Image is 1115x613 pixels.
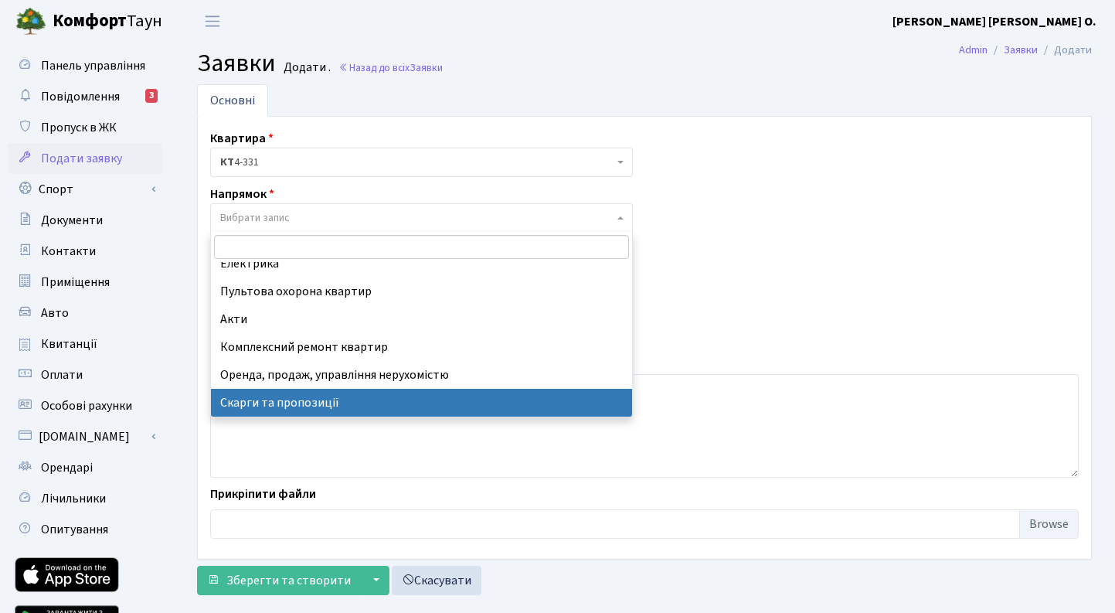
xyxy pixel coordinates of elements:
span: Панель управління [41,57,145,74]
li: Акти [211,305,632,333]
span: Квитанції [41,335,97,352]
li: Електрика [211,250,632,278]
li: Додати [1038,42,1092,59]
a: Орендарі [8,452,162,483]
small: Додати . [280,60,331,75]
li: Комплексний ремонт квартир [211,333,632,361]
span: Опитування [41,521,108,538]
a: Опитування [8,514,162,545]
a: Назад до всіхЗаявки [338,60,443,75]
a: Спорт [8,174,162,205]
span: Повідомлення [41,88,120,105]
a: Контакти [8,236,162,267]
a: [DOMAIN_NAME] [8,421,162,452]
a: Особові рахунки [8,390,162,421]
span: Заявки [410,60,443,75]
li: Скарги та пропозиції [211,389,632,417]
span: Лічильники [41,490,106,507]
a: Повідомлення3 [8,81,162,112]
span: Таун [53,9,162,35]
span: Пропуск в ЖК [41,119,117,136]
span: Оплати [41,366,83,383]
span: Заявки [197,46,276,81]
a: Заявки [1004,42,1038,58]
a: Приміщення [8,267,162,298]
a: Подати заявку [8,143,162,174]
span: Документи [41,212,103,229]
nav: breadcrumb [936,34,1115,66]
a: Лічильники [8,483,162,514]
button: Зберегти та створити [197,566,361,595]
b: [PERSON_NAME] [PERSON_NAME] О. [892,13,1096,30]
div: 3 [145,89,158,103]
b: КТ [220,155,234,170]
a: Авто [8,298,162,329]
span: Вибрати запис [220,210,290,226]
a: Панель управління [8,50,162,81]
a: Квитанції [8,329,162,359]
label: Прикріпити файли [210,485,316,503]
span: Контакти [41,243,96,260]
label: Квартира [210,129,274,148]
img: logo.png [15,6,46,37]
li: Пультова охорона квартир [211,278,632,305]
b: Комфорт [53,9,127,33]
span: Авто [41,305,69,322]
span: Приміщення [41,274,110,291]
span: Зберегти та створити [226,572,351,589]
a: Основні [197,84,268,117]
a: [PERSON_NAME] [PERSON_NAME] О. [892,12,1096,31]
span: Орендарі [41,459,93,476]
label: Напрямок [210,185,274,203]
a: Admin [959,42,988,58]
span: <b>КТ</b>&nbsp;&nbsp;&nbsp;&nbsp;4-331 [210,148,633,177]
li: Оренда, продаж, управління нерухомістю [211,361,632,389]
button: Переключити навігацію [193,9,232,34]
a: Оплати [8,359,162,390]
a: Документи [8,205,162,236]
a: Скасувати [392,566,481,595]
span: Особові рахунки [41,397,132,414]
a: Пропуск в ЖК [8,112,162,143]
span: Подати заявку [41,150,122,167]
span: <b>КТ</b>&nbsp;&nbsp;&nbsp;&nbsp;4-331 [220,155,614,170]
